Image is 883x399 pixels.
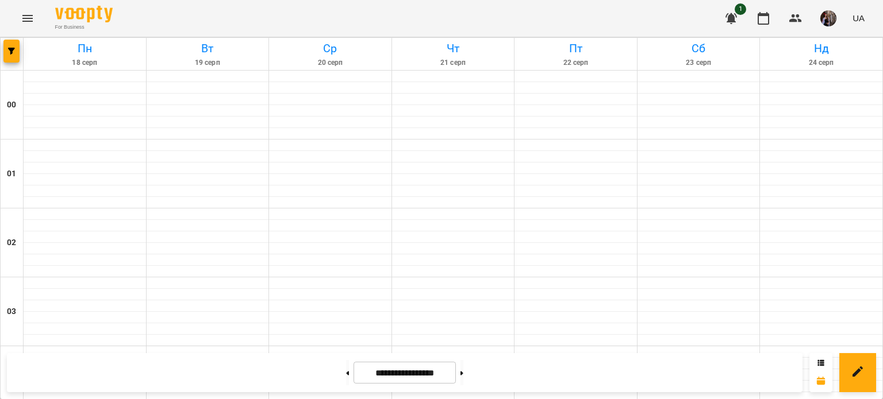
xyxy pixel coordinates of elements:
h6: 21 серп [394,57,513,68]
h6: 02 [7,237,16,249]
button: UA [848,7,869,29]
h6: 00 [7,99,16,111]
h6: 23 серп [639,57,758,68]
h6: Ср [271,40,390,57]
img: Voopty Logo [55,6,113,22]
span: For Business [55,24,113,31]
h6: Сб [639,40,758,57]
h6: Нд [762,40,881,57]
h6: 19 серп [148,57,267,68]
h6: 03 [7,305,16,318]
span: 1 [735,3,746,15]
h6: Пт [516,40,635,57]
h6: 22 серп [516,57,635,68]
h6: 24 серп [762,57,881,68]
h6: Пн [25,40,144,57]
h6: Чт [394,40,513,57]
h6: 18 серп [25,57,144,68]
button: Menu [14,5,41,32]
img: 8d3efba7e3fbc8ec2cfbf83b777fd0d7.JPG [820,10,836,26]
span: UA [853,12,865,24]
h6: 20 серп [271,57,390,68]
h6: Вт [148,40,267,57]
h6: 01 [7,168,16,180]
